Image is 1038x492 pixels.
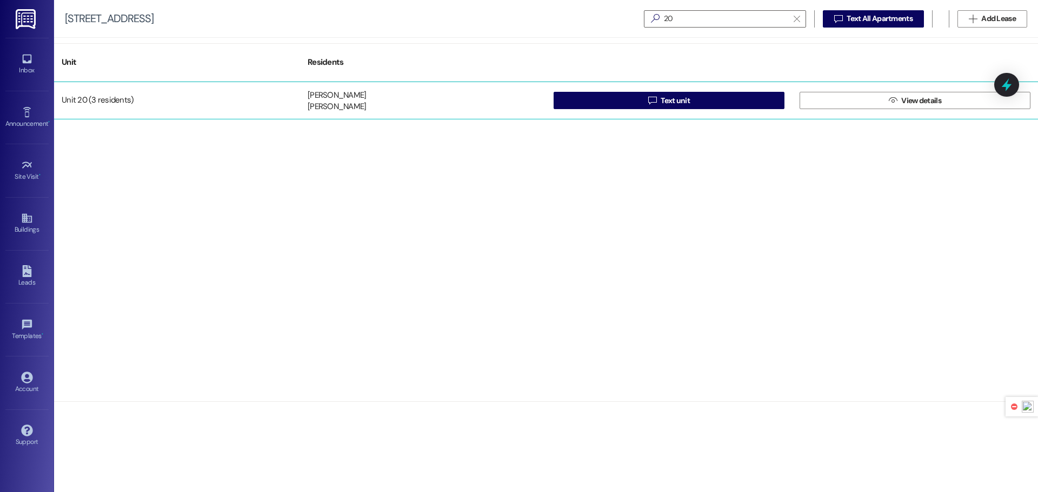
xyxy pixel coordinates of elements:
[648,96,656,105] i: 
[647,13,664,24] i: 
[823,10,924,28] button: Text All Apartments
[5,315,49,345] a: Templates •
[5,262,49,291] a: Leads
[308,102,366,113] div: [PERSON_NAME]
[5,421,49,450] a: Support
[661,95,690,106] span: Text unit
[901,95,941,106] span: View details
[48,118,50,126] span: •
[54,49,300,76] div: Unit
[554,92,784,109] button: Text unit
[981,13,1016,24] span: Add Lease
[5,209,49,238] a: Buildings
[664,11,788,26] input: Search by resident name or unit number
[834,15,842,23] i: 
[5,156,49,185] a: Site Visit •
[16,9,38,29] img: ResiDesk Logo
[847,13,913,24] span: Text All Apartments
[969,15,977,23] i: 
[957,10,1027,28] button: Add Lease
[300,49,546,76] div: Residents
[65,13,154,24] div: [STREET_ADDRESS]
[54,90,300,111] div: Unit 20 (3 residents)
[308,90,366,101] div: [PERSON_NAME]
[39,171,41,179] span: •
[800,92,1030,109] button: View details
[794,15,800,23] i: 
[889,96,897,105] i: 
[788,11,806,27] button: Clear text
[5,50,49,79] a: Inbox
[42,331,43,338] span: •
[5,368,49,397] a: Account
